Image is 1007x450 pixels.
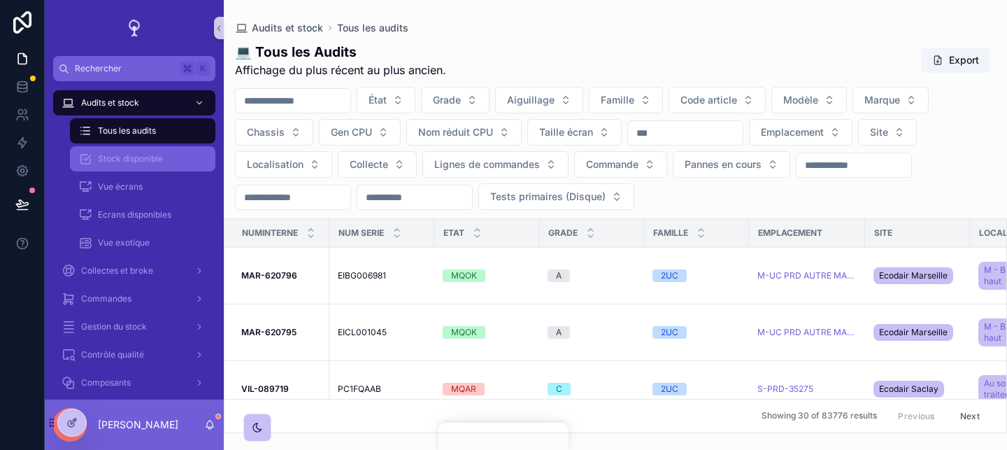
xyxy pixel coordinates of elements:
[70,230,215,255] a: Vue exotique
[539,125,593,139] span: Taille écran
[81,349,144,360] span: Contrôle qualité
[235,42,446,62] h1: 💻 Tous les Audits
[873,265,962,287] a: Ecodair Marseille
[338,151,417,178] button: Select Button
[81,97,139,108] span: Audits et stock
[495,87,583,113] button: Select Button
[873,321,962,344] a: Ecodair Marseille
[451,383,476,395] div: MQAR
[241,270,321,281] a: MAR-620796
[451,269,477,282] div: MQOK
[652,269,741,282] a: 2UC
[53,314,215,339] a: Gestion du stock
[337,21,408,35] a: Tous les audits
[81,321,147,332] span: Gestion du stock
[761,125,824,139] span: Emplacement
[661,269,678,282] div: 2UC
[586,157,638,171] span: Commande
[921,48,990,73] button: Export
[757,327,857,338] a: M-UC PRD AUTRE MARQUE
[319,119,401,146] button: Select Button
[53,342,215,367] a: Contrôle qualité
[653,227,688,239] span: Famille
[75,63,175,74] span: Rechercher
[406,119,522,146] button: Select Button
[601,93,634,107] span: Famille
[950,405,990,427] button: Next
[235,119,313,146] button: Select Button
[98,209,171,220] span: Ecrans disponibles
[350,157,388,171] span: Collecte
[661,326,678,339] div: 2UC
[434,157,540,171] span: Lignes de commandes
[241,384,289,394] strong: VIL-089719
[556,326,562,339] div: A
[548,269,636,282] a: A
[548,326,636,339] a: A
[443,326,531,339] a: MQOK
[873,378,962,400] a: Ecodair Saclay
[874,227,892,239] span: Site
[433,93,461,107] span: Grade
[757,270,857,281] a: M-UC PRD AUTRE MARQUE
[451,326,477,339] div: MQOK
[338,327,426,338] a: EICL001045
[53,258,215,283] a: Collectes et broke
[422,151,569,178] button: Select Button
[443,383,531,395] a: MQAR
[197,63,208,74] span: K
[241,327,297,337] strong: MAR-620795
[757,384,857,395] a: S-PRD-35275
[241,327,321,338] a: MAR-620795
[357,87,415,113] button: Select Button
[556,383,562,395] div: C
[338,327,387,338] span: EICL001045
[685,157,762,171] span: Pannes en cours
[338,384,426,395] a: PC1FQAAB
[241,270,297,281] strong: MAR-620796
[81,265,153,276] span: Collectes et broke
[53,90,215,115] a: Audits et stock
[870,125,888,139] span: Site
[338,384,381,395] span: PC1FQAAB
[879,270,948,281] span: Ecodair Marseille
[858,119,917,146] button: Select Button
[247,125,285,139] span: Chassis
[548,227,578,239] span: Grade
[507,93,555,107] span: Aiguillage
[98,237,150,248] span: Vue exotique
[680,93,737,107] span: Code article
[53,286,215,311] a: Commandes
[81,293,131,304] span: Commandes
[548,383,636,395] a: C
[98,125,156,136] span: Tous les audits
[757,384,813,395] a: S-PRD-35275
[45,81,224,400] div: scrollable content
[242,227,298,239] span: Numinterne
[241,384,321,395] a: VIL-089719
[652,383,741,395] a: 2UC
[252,21,323,35] span: Audits et stock
[478,183,634,210] button: Select Button
[762,411,877,422] span: Showing 30 of 83776 results
[338,270,386,281] span: EIBG006981
[338,227,384,239] span: Num serie
[852,87,929,113] button: Select Button
[749,119,852,146] button: Select Button
[661,383,678,395] div: 2UC
[421,87,490,113] button: Select Button
[369,93,387,107] span: État
[53,56,215,81] button: RechercherK
[879,384,938,395] span: Ecodair Saclay
[235,62,446,78] span: Affichage du plus récent au plus ancien.
[864,93,900,107] span: Marque
[53,370,215,395] a: Composants
[669,87,766,113] button: Select Button
[123,17,145,39] img: App logo
[527,119,622,146] button: Select Button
